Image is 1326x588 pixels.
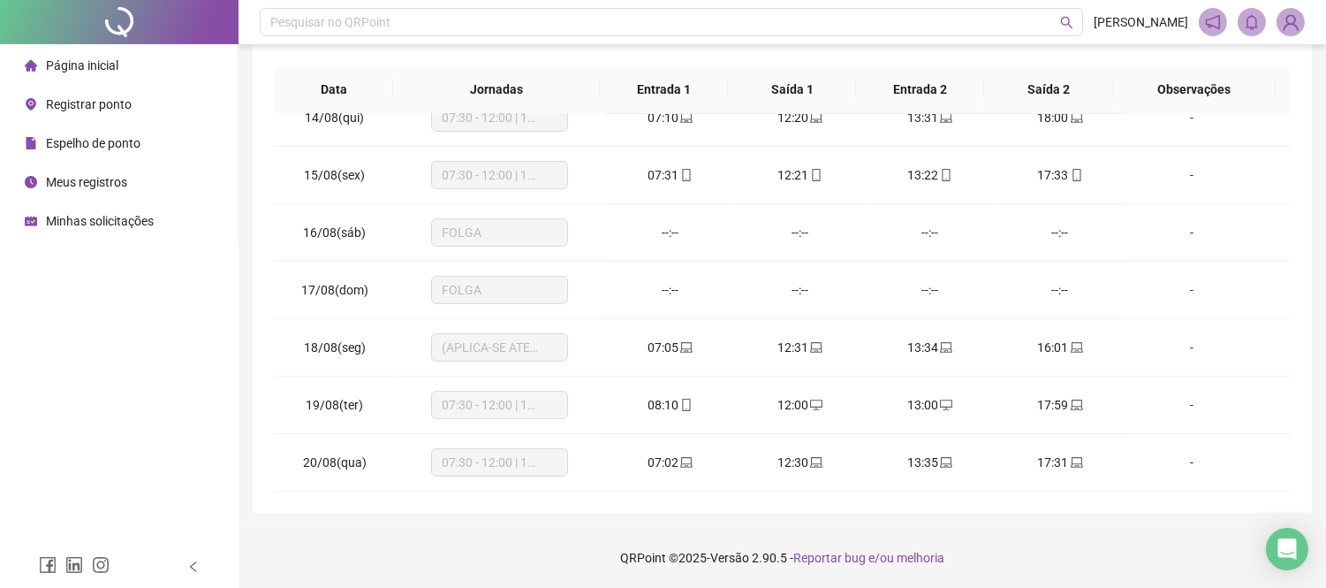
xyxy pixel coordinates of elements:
[984,65,1112,114] th: Saída 2
[25,137,37,149] span: file
[808,169,822,181] span: mobile
[306,398,363,412] span: 19/08(ter)
[1205,14,1221,30] span: notification
[1140,395,1244,415] div: -
[1094,12,1188,32] span: [PERSON_NAME]
[619,453,721,472] div: 07:02
[879,108,981,127] div: 13:31
[304,168,365,182] span: 15/08(sex)
[856,65,984,114] th: Entrada 2
[619,338,721,357] div: 07:05
[749,165,851,185] div: 12:21
[1060,16,1073,29] span: search
[1140,280,1244,300] div: -
[793,551,944,565] span: Reportar bug e/ou melhoria
[619,108,721,127] div: 07:10
[678,341,693,354] span: laptop
[879,280,981,300] div: --:--
[442,277,557,303] span: FOLGA
[1009,280,1110,300] div: --:--
[65,556,83,574] span: linkedin
[442,162,557,188] span: 07:30 - 12:00 | 13:00 - 17:18
[678,456,693,469] span: laptop
[25,215,37,227] span: schedule
[749,395,851,415] div: 12:00
[728,65,856,114] th: Saída 1
[749,280,851,300] div: --:--
[303,455,367,470] span: 20/08(qua)
[301,283,368,297] span: 17/08(dom)
[46,136,140,150] span: Espelho de ponto
[305,111,364,125] span: 14/08(qui)
[808,111,822,124] span: laptop
[46,97,132,111] span: Registrar ponto
[1140,165,1244,185] div: -
[1009,395,1110,415] div: 17:59
[25,98,37,111] span: environment
[1009,338,1110,357] div: 16:01
[808,399,822,411] span: desktop
[1069,169,1083,181] span: mobile
[1112,65,1276,114] th: Observações
[25,59,37,72] span: home
[1140,108,1244,127] div: -
[678,111,693,124] span: laptop
[808,456,822,469] span: laptop
[442,334,557,361] span: (APLICA-SE ATESTADO)
[808,341,822,354] span: laptop
[938,341,952,354] span: laptop
[1266,528,1308,570] div: Open Intercom Messenger
[879,395,981,415] div: 13:00
[938,169,952,181] span: mobile
[710,551,749,565] span: Versão
[46,175,127,189] span: Meus registros
[600,65,728,114] th: Entrada 1
[1069,111,1083,124] span: laptop
[393,65,600,114] th: Jornadas
[303,225,366,240] span: 16/08(sáb)
[1140,338,1244,357] div: -
[678,399,693,411] span: mobile
[46,58,118,73] span: Página inicial
[442,449,557,476] span: 07:30 - 12:00 | 13:00 - 17:18
[879,338,981,357] div: 13:34
[619,280,721,300] div: --:--
[619,395,721,415] div: 08:10
[879,223,981,242] div: --:--
[678,169,693,181] span: mobile
[749,338,851,357] div: 12:31
[1140,223,1244,242] div: -
[1009,223,1110,242] div: --:--
[25,176,37,188] span: clock-circle
[1126,80,1262,99] span: Observações
[304,340,366,355] span: 18/08(seg)
[1009,108,1110,127] div: 18:00
[938,456,952,469] span: laptop
[442,392,557,418] span: 07:30 - 12:00 | 13:00 - 17:18
[1244,14,1260,30] span: bell
[1009,165,1110,185] div: 17:33
[879,165,981,185] div: 13:22
[1009,453,1110,472] div: 17:31
[442,104,557,131] span: 07:30 - 12:00 | 13:00 - 17:18
[1140,453,1244,472] div: -
[187,561,200,573] span: left
[1069,456,1083,469] span: laptop
[92,556,110,574] span: instagram
[1069,341,1083,354] span: laptop
[879,453,981,472] div: 13:35
[749,108,851,127] div: 12:20
[274,65,393,114] th: Data
[749,453,851,472] div: 12:30
[749,223,851,242] div: --:--
[938,111,952,124] span: laptop
[1277,9,1304,35] img: 87951
[46,214,154,228] span: Minhas solicitações
[442,219,557,246] span: FOLGA
[39,556,57,574] span: facebook
[619,223,721,242] div: --:--
[619,165,721,185] div: 07:31
[938,399,952,411] span: desktop
[1069,399,1083,411] span: laptop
